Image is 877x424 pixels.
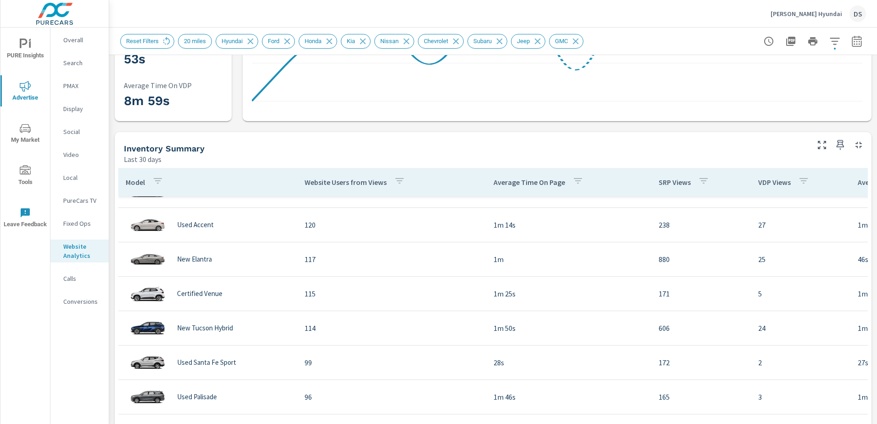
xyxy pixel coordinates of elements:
[851,138,866,152] button: Minimize Widget
[659,323,744,334] p: 606
[216,38,248,45] span: Hyundai
[305,391,479,402] p: 96
[124,81,245,89] p: Average Time On VDP
[511,38,535,45] span: Jeep
[63,274,101,283] p: Calls
[124,144,205,153] h5: Inventory Summary
[341,38,361,45] span: Kia
[177,290,222,298] p: Certified Venue
[758,323,843,334] p: 24
[63,173,101,182] p: Local
[758,357,843,368] p: 2
[299,34,337,49] div: Honda
[758,254,843,265] p: 25
[494,288,644,299] p: 1m 25s
[3,165,47,188] span: Tools
[659,178,691,187] p: SRP Views
[126,178,145,187] p: Model
[494,357,644,368] p: 28s
[467,34,507,49] div: Subaru
[3,207,47,230] span: Leave Feedback
[494,178,565,187] p: Average Time On Page
[511,34,545,49] div: Jeep
[299,38,327,45] span: Honda
[550,38,573,45] span: GMC
[305,288,479,299] p: 115
[124,51,245,67] h3: 53s
[758,391,843,402] p: 3
[3,39,47,61] span: PURE Insights
[121,38,164,45] span: Reset Filters
[50,125,109,139] div: Social
[177,324,233,332] p: New Tucson Hybrid
[494,219,644,230] p: 1m 14s
[124,93,245,109] h3: 8m 59s
[758,219,843,230] p: 27
[833,138,848,152] span: Save this to your personalized report
[374,34,414,49] div: Nissan
[129,211,166,239] img: glamour
[418,34,464,49] div: Chevrolet
[129,349,166,376] img: glamour
[494,391,644,402] p: 1m 46s
[178,38,211,45] span: 20 miles
[305,219,479,230] p: 120
[494,323,644,334] p: 1m 50s
[341,34,371,49] div: Kia
[815,138,829,152] button: Make Fullscreen
[129,245,166,273] img: glamour
[120,34,174,49] div: Reset Filters
[50,217,109,230] div: Fixed Ops
[63,35,101,45] p: Overall
[63,104,101,113] p: Display
[758,178,791,187] p: VDP Views
[63,127,101,136] p: Social
[50,79,109,93] div: PMAX
[50,240,109,262] div: Website Analytics
[63,81,101,90] p: PMAX
[63,219,101,228] p: Fixed Ops
[63,297,101,306] p: Conversions
[804,32,822,50] button: Print Report
[262,38,285,45] span: Ford
[305,357,479,368] p: 99
[177,221,214,229] p: Used Accent
[129,314,166,342] img: glamour
[50,56,109,70] div: Search
[305,178,387,187] p: Website Users from Views
[659,254,744,265] p: 880
[305,323,479,334] p: 114
[50,295,109,308] div: Conversions
[659,288,744,299] p: 171
[50,148,109,162] div: Video
[375,38,404,45] span: Nissan
[50,33,109,47] div: Overall
[124,154,161,165] p: Last 30 days
[50,194,109,207] div: PureCars TV
[848,32,866,50] button: Select Date Range
[50,102,109,116] div: Display
[3,81,47,103] span: Advertise
[50,272,109,285] div: Calls
[63,150,101,159] p: Video
[494,254,644,265] p: 1m
[0,28,50,239] div: nav menu
[129,383,166,411] img: glamour
[262,34,295,49] div: Ford
[177,255,212,263] p: New Elantra
[63,242,101,260] p: Website Analytics
[418,38,454,45] span: Chevrolet
[771,10,842,18] p: [PERSON_NAME] Hyundai
[305,254,479,265] p: 117
[3,123,47,145] span: My Market
[50,171,109,184] div: Local
[129,280,166,307] img: glamour
[849,6,866,22] div: DS
[177,358,236,367] p: Used Santa Fe Sport
[468,38,497,45] span: Subaru
[659,219,744,230] p: 238
[63,196,101,205] p: PureCars TV
[659,357,744,368] p: 172
[782,32,800,50] button: "Export Report to PDF"
[659,391,744,402] p: 165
